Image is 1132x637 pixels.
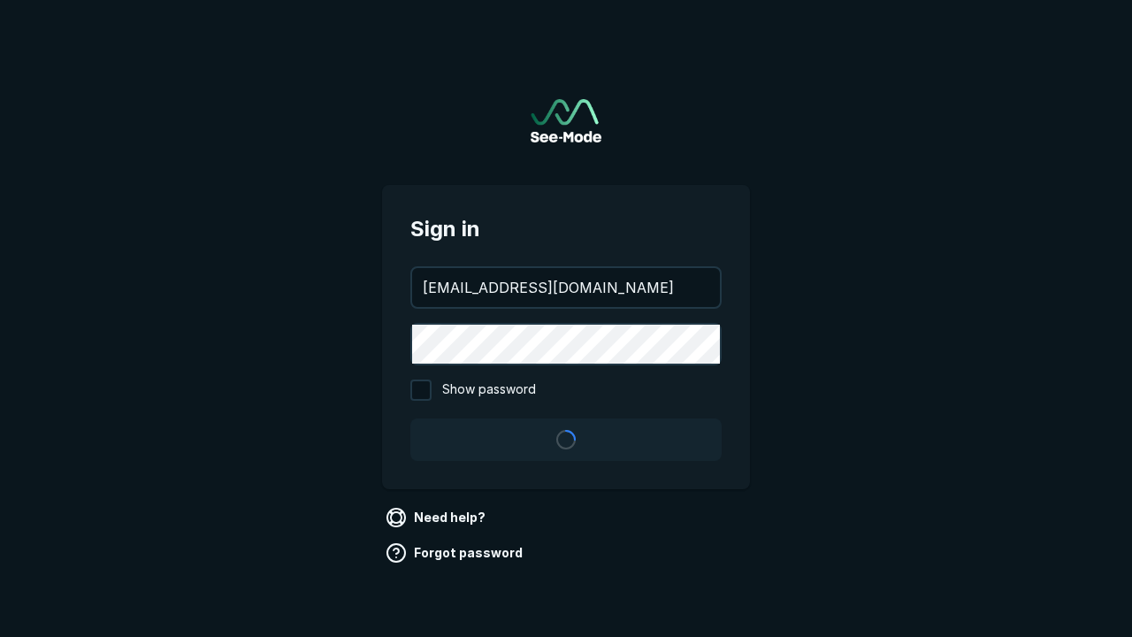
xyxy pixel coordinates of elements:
span: Show password [442,380,536,401]
input: your@email.com [412,268,720,307]
a: Need help? [382,503,493,532]
img: See-Mode Logo [531,99,601,142]
span: Sign in [410,213,722,245]
a: Forgot password [382,539,530,567]
a: Go to sign in [531,99,601,142]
